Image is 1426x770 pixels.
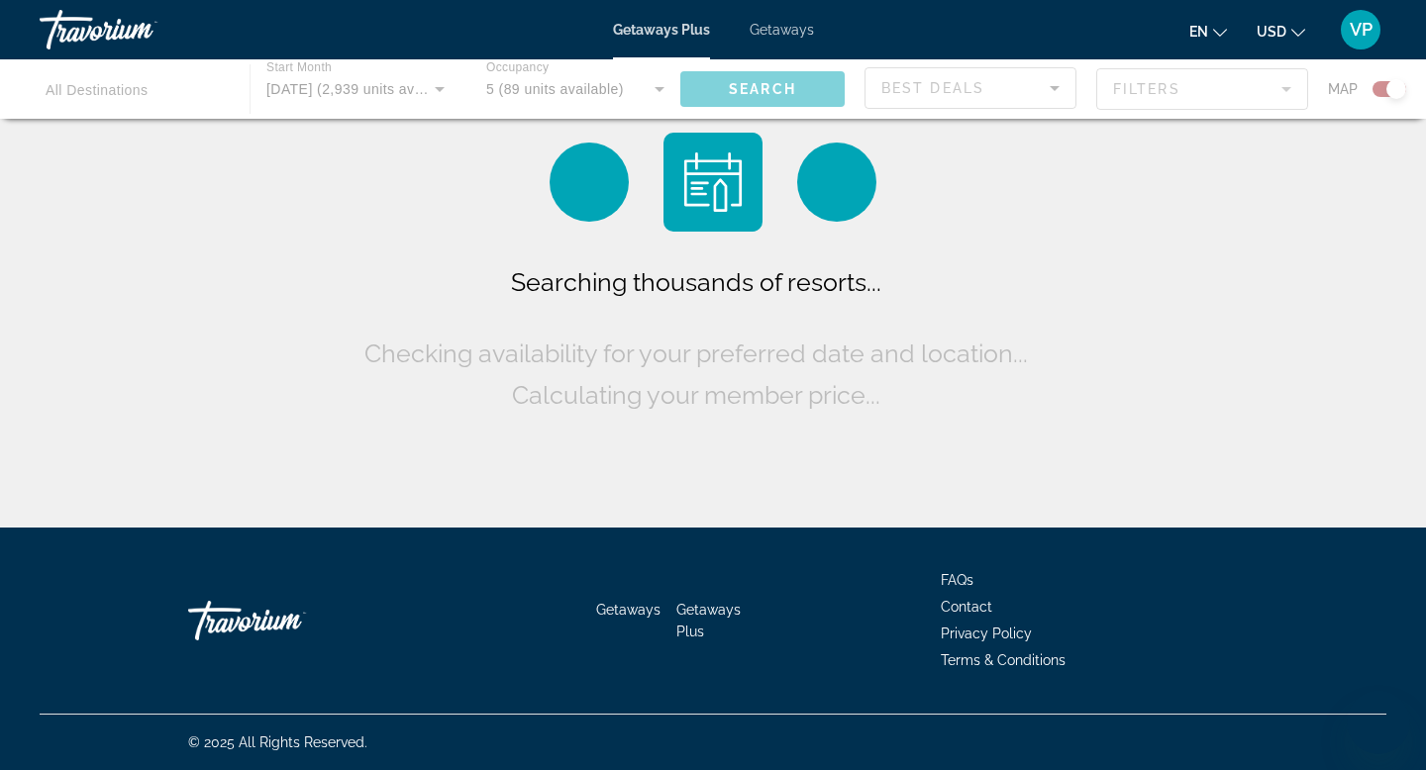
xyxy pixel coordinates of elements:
a: Getaways [596,602,661,618]
span: USD [1257,24,1286,40]
button: User Menu [1335,9,1386,50]
span: Searching thousands of resorts... [511,267,881,297]
a: Getaways Plus [676,602,741,639]
button: Change currency [1257,17,1305,46]
a: Travorium [188,591,386,650]
iframe: Кнопка запуска окна обмена сообщениями [1347,691,1410,754]
span: Calculating your member price... [512,380,880,410]
span: © 2025 All Rights Reserved. [188,734,367,750]
a: Getaways Plus [613,22,710,38]
a: Travorium [40,4,238,55]
a: Getaways [750,22,814,38]
span: en [1189,24,1208,40]
a: FAQs [941,572,973,588]
a: Contact [941,599,992,615]
a: Privacy Policy [941,626,1032,641]
a: Terms & Conditions [941,652,1066,668]
span: VP [1350,20,1373,40]
button: Change language [1189,17,1227,46]
span: Checking availability for your preferred date and location... [364,338,1028,368]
